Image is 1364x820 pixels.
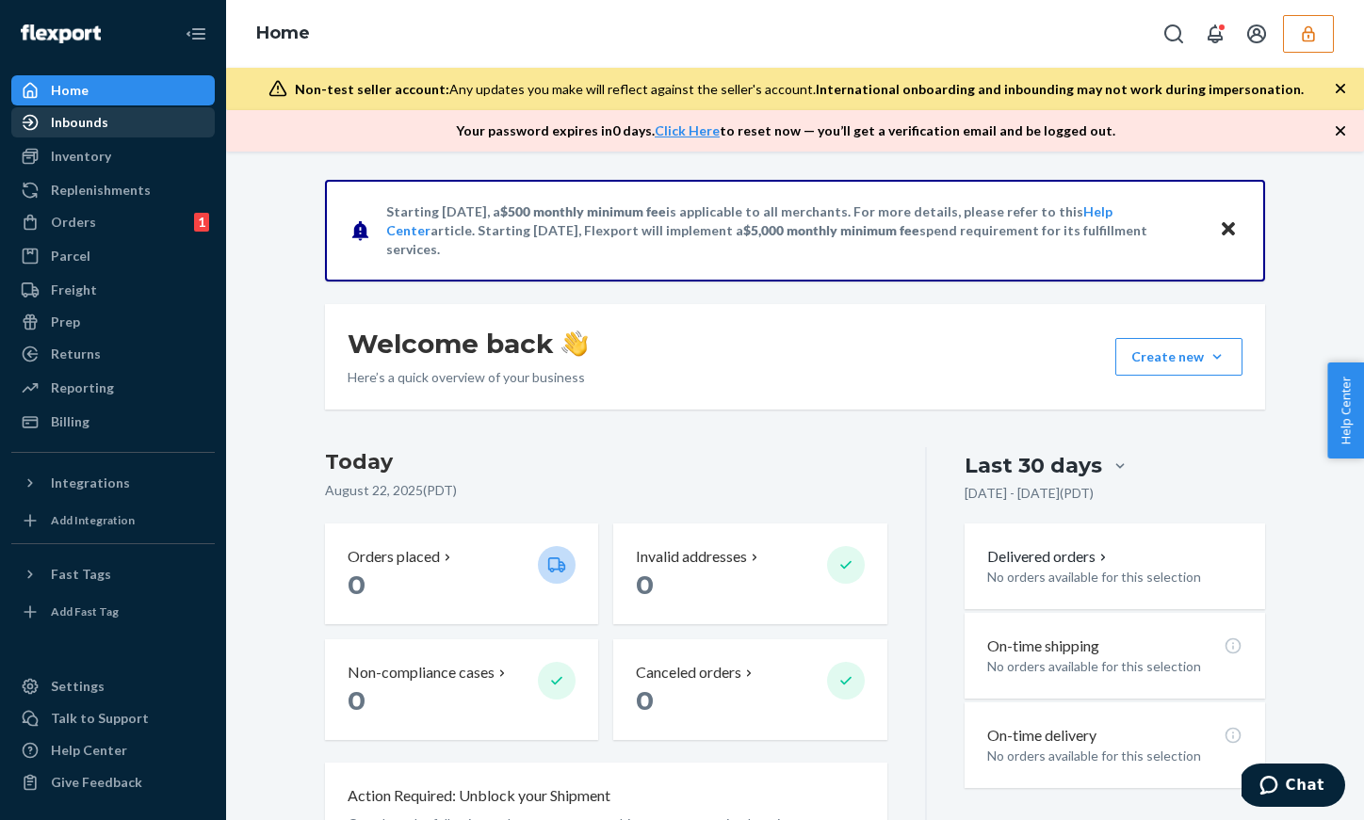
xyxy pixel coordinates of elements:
a: Home [256,23,310,43]
div: Give Feedback [51,773,142,792]
div: Replenishments [51,181,151,200]
span: $5,000 monthly minimum fee [743,222,919,238]
div: Integrations [51,474,130,492]
span: $500 monthly minimum fee [500,203,666,219]
span: Non-test seller account: [295,81,449,97]
button: Talk to Support [11,703,215,733]
img: Flexport logo [21,24,101,43]
p: On-time shipping [987,635,1099,657]
a: Parcel [11,241,215,271]
div: Parcel [51,247,90,265]
a: Inbounds [11,107,215,137]
a: Returns [11,339,215,369]
p: No orders available for this selection [987,568,1242,587]
div: Freight [51,281,97,299]
p: Orders placed [348,546,440,568]
ol: breadcrumbs [241,7,325,61]
button: Integrations [11,468,215,498]
button: Non-compliance cases 0 [325,639,598,740]
p: Canceled orders [636,662,741,683]
button: Close Navigation [177,15,215,53]
button: Fast Tags [11,559,215,589]
p: Starting [DATE], a is applicable to all merchants. For more details, please refer to this article... [386,202,1201,259]
h1: Welcome back [348,327,588,361]
a: Home [11,75,215,105]
button: Open notifications [1196,15,1234,53]
p: Your password expires in 0 days . to reset now — you’ll get a verification email and be logged out. [456,121,1115,140]
div: Orders [51,213,96,232]
span: 0 [636,684,654,716]
iframe: Opens a widget where you can chat to one of our agents [1242,764,1345,811]
h3: Today [325,447,887,477]
p: Invalid addresses [636,546,747,568]
a: Settings [11,671,215,701]
span: 0 [348,684,365,716]
a: Help Center [11,735,215,765]
p: Action Required: Unblock your Shipment [348,785,610,807]
div: Settings [51,677,105,696]
div: Home [51,81,89,100]
div: Talk to Support [51,709,149,728]
a: Add Integration [11,506,215,536]
div: Inventory [51,147,111,166]
button: Delivered orders [987,546,1111,568]
div: Inbounds [51,113,108,132]
span: 0 [636,569,654,601]
div: Prep [51,313,80,331]
button: Orders placed 0 [325,523,598,624]
button: Open Search Box [1155,15,1193,53]
button: Open account menu [1238,15,1275,53]
a: Add Fast Tag [11,597,215,627]
button: Create new [1115,338,1242,376]
div: Fast Tags [51,565,111,584]
a: Inventory [11,141,215,171]
div: Help Center [51,741,127,760]
a: Prep [11,307,215,337]
div: Last 30 days [965,451,1102,480]
div: Any updates you make will reflect against the seller's account. [295,80,1304,99]
a: Freight [11,275,215,305]
span: International onboarding and inbounding may not work during impersonation. [816,81,1304,97]
p: No orders available for this selection [987,657,1242,676]
div: Add Integration [51,512,135,528]
button: Give Feedback [11,767,215,797]
a: Replenishments [11,175,215,205]
button: Help Center [1327,362,1364,458]
button: Invalid addresses 0 [613,523,886,624]
a: Reporting [11,373,215,403]
p: No orders available for this selection [987,747,1242,765]
p: Non-compliance cases [348,662,495,683]
a: Billing [11,407,215,437]
p: August 22, 2025 ( PDT ) [325,481,887,500]
button: Close [1216,217,1241,244]
p: On-time delivery [987,725,1096,747]
span: 0 [348,569,365,601]
p: [DATE] - [DATE] ( PDT ) [965,484,1094,503]
p: Here’s a quick overview of your business [348,368,588,387]
div: 1 [194,213,209,232]
button: Canceled orders 0 [613,639,886,740]
img: hand-wave emoji [561,330,588,357]
div: Billing [51,412,89,431]
a: Click Here [655,122,720,138]
div: Add Fast Tag [51,603,119,619]
div: Returns [51,345,101,363]
div: Reporting [51,378,114,397]
a: Orders1 [11,207,215,237]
